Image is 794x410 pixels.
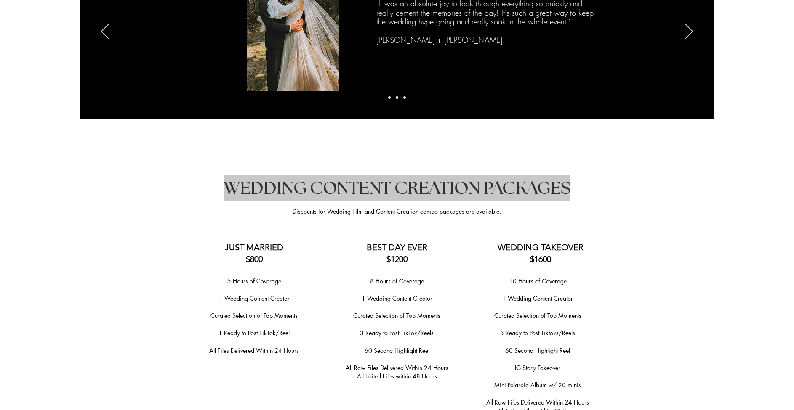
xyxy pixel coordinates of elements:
span: Curated Selection of Top Moments [494,312,581,320]
span: 5 Hours of Coverage [227,277,281,285]
a: Slide 1 [388,96,391,99]
span: 3 Ready to Post TikTok/Reels [360,329,434,337]
span: All Raw Files Delivered Within 24 Hours [486,398,589,406]
nav: Slides [386,96,408,99]
span: All Raw Files Delivered Within 24 Hours [346,364,448,372]
span: 60 Second Highlight Reel [365,347,429,354]
span: 5 Ready to Post Tiktoks/Reels [500,329,575,337]
span: JUST MARRIED [225,242,283,252]
span: BEST DAY EVER $1200 [367,242,427,264]
span: ​Curated Selection of Top Moments [210,312,298,320]
span: Mini Polaroid Album w/ 20 minis [494,381,581,389]
button: Next [685,23,693,41]
span: Discounts for Wedding Film and Content Creation combo packages are available. [293,207,501,215]
span: IG Story Takeover [515,364,560,372]
span: 1 Wedding Content Creator [362,294,432,302]
a: Copy of Copy of Slide 1 [403,96,406,99]
span: 60 Second Highlight Reel [505,347,570,354]
span: 1 Wedding Content Creator [219,294,290,302]
span: All Files Delivered Within 24 Hours [209,347,299,354]
span: WEDDING TAKEOVER $1600 [498,242,584,264]
span: 1 Ready to Post TikTok/Reel [218,329,290,337]
span: [PERSON_NAME] + [PERSON_NAME] [376,35,502,45]
span: ​Curated Selection of Top Moments [353,312,440,320]
span: WEDDING CONTENT CREATION PACKAGES [224,180,570,197]
span: 1 Wedding Content Creator [502,294,573,302]
a: Copy of Slide 1 [396,96,398,99]
span: 10 Hours of Coverage [509,277,567,285]
span: $800 [246,254,263,264]
button: Previous [101,23,109,41]
span: All Edited Files within 48 Hours [357,372,437,380]
span: 8 Hours of Coverage [370,277,424,285]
